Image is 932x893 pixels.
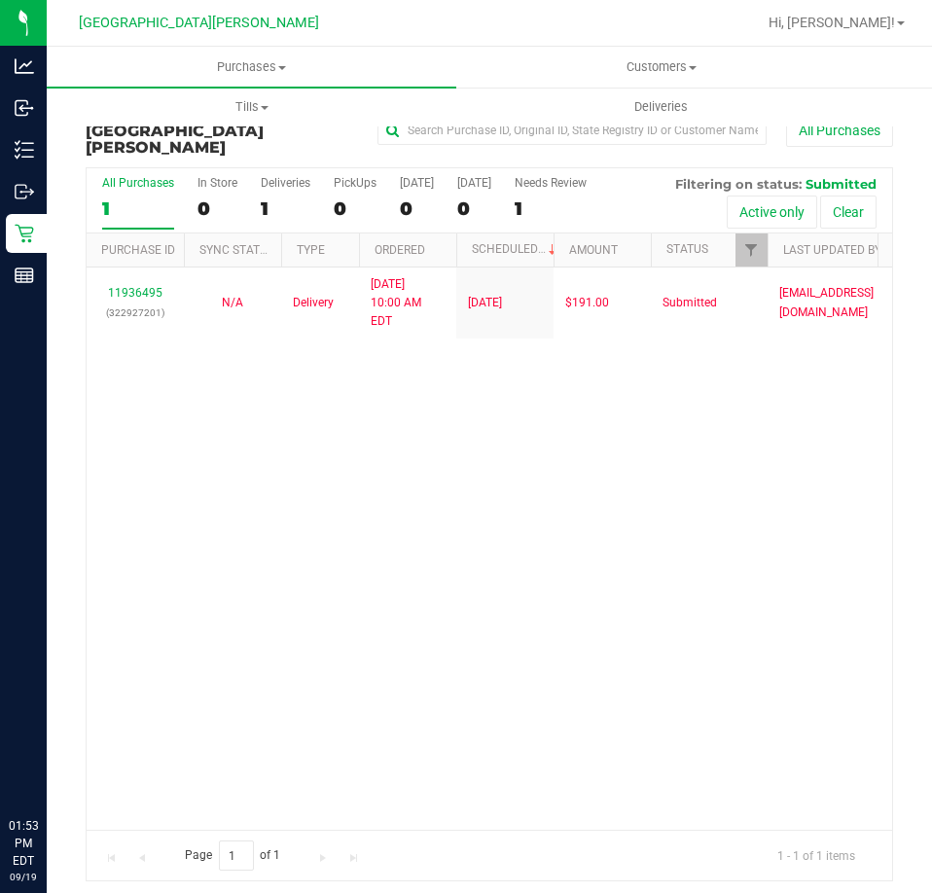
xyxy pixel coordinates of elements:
[468,294,502,312] span: [DATE]
[515,176,587,190] div: Needs Review
[569,243,618,257] a: Amount
[108,286,162,300] a: 11936495
[769,15,895,30] span: Hi, [PERSON_NAME]!
[101,243,175,257] a: Purchase ID
[47,58,456,76] span: Purchases
[400,197,434,220] div: 0
[457,176,491,190] div: [DATE]
[261,176,310,190] div: Deliveries
[371,275,445,332] span: [DATE] 10:00 AM EDT
[456,87,866,127] a: Deliveries
[735,233,768,267] a: Filter
[199,243,274,257] a: Sync Status
[297,243,325,257] a: Type
[15,182,34,201] inline-svg: Outbound
[15,266,34,285] inline-svg: Reports
[727,196,817,229] button: Active only
[261,197,310,220] div: 1
[820,196,877,229] button: Clear
[334,176,376,190] div: PickUps
[79,15,319,31] span: [GEOGRAPHIC_DATA][PERSON_NAME]
[15,56,34,76] inline-svg: Analytics
[197,176,237,190] div: In Store
[222,296,243,309] span: Not Applicable
[608,98,714,116] span: Deliveries
[457,58,865,76] span: Customers
[786,114,893,147] button: All Purchases
[102,176,174,190] div: All Purchases
[168,840,297,871] span: Page of 1
[222,294,243,312] button: N/A
[762,840,871,870] span: 1 - 1 of 1 items
[375,243,425,257] a: Ordered
[219,840,254,871] input: 1
[377,116,767,145] input: Search Purchase ID, Original ID, State Registry ID or Customer Name...
[19,737,78,796] iframe: Resource center
[565,294,609,312] span: $191.00
[86,122,264,158] span: [GEOGRAPHIC_DATA][PERSON_NAME]
[47,47,456,88] a: Purchases
[456,47,866,88] a: Customers
[48,98,455,116] span: Tills
[86,105,355,157] h3: Purchase Fulfillment:
[9,817,38,870] p: 01:53 PM EDT
[15,224,34,243] inline-svg: Retail
[783,243,881,257] a: Last Updated By
[293,294,334,312] span: Delivery
[472,242,560,256] a: Scheduled
[98,304,172,322] p: (322927201)
[666,242,708,256] a: Status
[400,176,434,190] div: [DATE]
[334,197,376,220] div: 0
[197,197,237,220] div: 0
[675,176,802,192] span: Filtering on status:
[9,870,38,884] p: 09/19
[102,197,174,220] div: 1
[15,140,34,160] inline-svg: Inventory
[806,176,877,192] span: Submitted
[15,98,34,118] inline-svg: Inbound
[47,87,456,127] a: Tills
[515,197,587,220] div: 1
[457,197,491,220] div: 0
[663,294,717,312] span: Submitted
